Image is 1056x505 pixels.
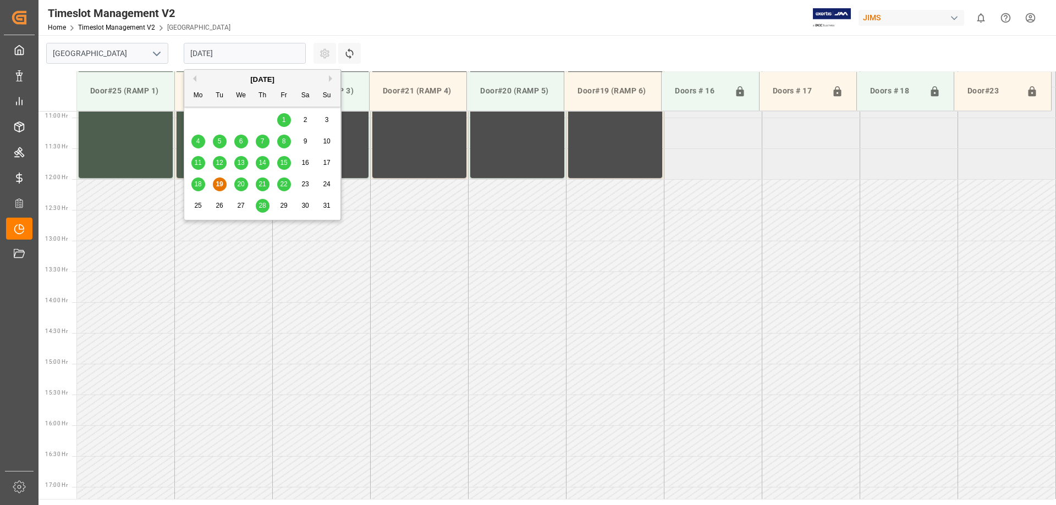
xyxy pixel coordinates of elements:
[277,156,291,170] div: Choose Friday, August 15th, 2025
[301,180,309,188] span: 23
[258,202,266,209] span: 28
[301,202,309,209] span: 30
[299,135,312,148] div: Choose Saturday, August 9th, 2025
[234,199,248,213] div: Choose Wednesday, August 27th, 2025
[320,113,334,127] div: Choose Sunday, August 3rd, 2025
[301,159,309,167] span: 16
[45,174,68,180] span: 12:00 Hr
[325,116,329,124] span: 3
[573,81,652,101] div: Door#19 (RAMP 6)
[46,43,168,64] input: Type to search/select
[320,135,334,148] div: Choose Sunday, August 10th, 2025
[476,81,555,101] div: Door#20 (RAMP 5)
[86,81,166,101] div: Door#25 (RAMP 1)
[234,177,248,191] div: Choose Wednesday, August 20th, 2025
[196,137,200,145] span: 4
[323,180,330,188] span: 24
[256,199,269,213] div: Choose Thursday, August 28th, 2025
[148,45,164,62] button: open menu
[859,7,969,28] button: JIMS
[45,390,68,396] span: 15:30 Hr
[768,81,827,102] div: Doors # 17
[256,89,269,103] div: Th
[378,81,458,101] div: Door#21 (RAMP 4)
[993,5,1018,30] button: Help Center
[323,159,330,167] span: 17
[45,328,68,334] span: 14:30 Hr
[256,177,269,191] div: Choose Thursday, August 21st, 2025
[277,89,291,103] div: Fr
[188,109,338,217] div: month 2025-08
[329,75,335,82] button: Next Month
[320,199,334,213] div: Choose Sunday, August 31st, 2025
[213,177,227,191] div: Choose Tuesday, August 19th, 2025
[813,8,851,27] img: Exertis%20JAM%20-%20Email%20Logo.jpg_1722504956.jpg
[670,81,729,102] div: Doors # 16
[218,137,222,145] span: 5
[45,267,68,273] span: 13:30 Hr
[237,180,244,188] span: 20
[213,89,227,103] div: Tu
[191,199,205,213] div: Choose Monday, August 25th, 2025
[216,159,223,167] span: 12
[280,180,287,188] span: 22
[216,202,223,209] span: 26
[320,89,334,103] div: Su
[323,202,330,209] span: 31
[299,89,312,103] div: Sa
[213,135,227,148] div: Choose Tuesday, August 5th, 2025
[191,156,205,170] div: Choose Monday, August 11th, 2025
[45,451,68,457] span: 16:30 Hr
[213,199,227,213] div: Choose Tuesday, August 26th, 2025
[234,135,248,148] div: Choose Wednesday, August 6th, 2025
[45,482,68,488] span: 17:00 Hr
[304,137,307,145] span: 9
[963,81,1022,102] div: Door#23
[213,156,227,170] div: Choose Tuesday, August 12th, 2025
[237,202,244,209] span: 27
[184,74,340,85] div: [DATE]
[191,177,205,191] div: Choose Monday, August 18th, 2025
[304,116,307,124] span: 2
[280,159,287,167] span: 15
[299,177,312,191] div: Choose Saturday, August 23rd, 2025
[239,137,243,145] span: 6
[277,177,291,191] div: Choose Friday, August 22nd, 2025
[866,81,925,102] div: Doors # 18
[191,135,205,148] div: Choose Monday, August 4th, 2025
[45,205,68,211] span: 12:30 Hr
[45,236,68,242] span: 13:00 Hr
[78,24,155,31] a: Timeslot Management V2
[256,156,269,170] div: Choose Thursday, August 14th, 2025
[320,156,334,170] div: Choose Sunday, August 17th, 2025
[216,180,223,188] span: 19
[299,156,312,170] div: Choose Saturday, August 16th, 2025
[45,143,68,149] span: 11:30 Hr
[299,113,312,127] div: Choose Saturday, August 2nd, 2025
[45,420,68,426] span: 16:00 Hr
[323,137,330,145] span: 10
[45,113,68,119] span: 11:00 Hr
[48,24,66,31] a: Home
[194,202,201,209] span: 25
[969,5,993,30] button: show 0 new notifications
[256,135,269,148] div: Choose Thursday, August 7th, 2025
[191,89,205,103] div: Mo
[277,113,291,127] div: Choose Friday, August 1st, 2025
[859,10,964,26] div: JIMS
[190,75,196,82] button: Previous Month
[277,199,291,213] div: Choose Friday, August 29th, 2025
[194,180,201,188] span: 18
[258,180,266,188] span: 21
[320,177,334,191] div: Choose Sunday, August 24th, 2025
[234,89,248,103] div: We
[299,199,312,213] div: Choose Saturday, August 30th, 2025
[258,159,266,167] span: 14
[237,159,244,167] span: 13
[45,297,68,303] span: 14:00 Hr
[282,116,286,124] span: 1
[277,135,291,148] div: Choose Friday, August 8th, 2025
[280,202,287,209] span: 29
[184,43,306,64] input: DD.MM.YYYY
[48,5,230,21] div: Timeslot Management V2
